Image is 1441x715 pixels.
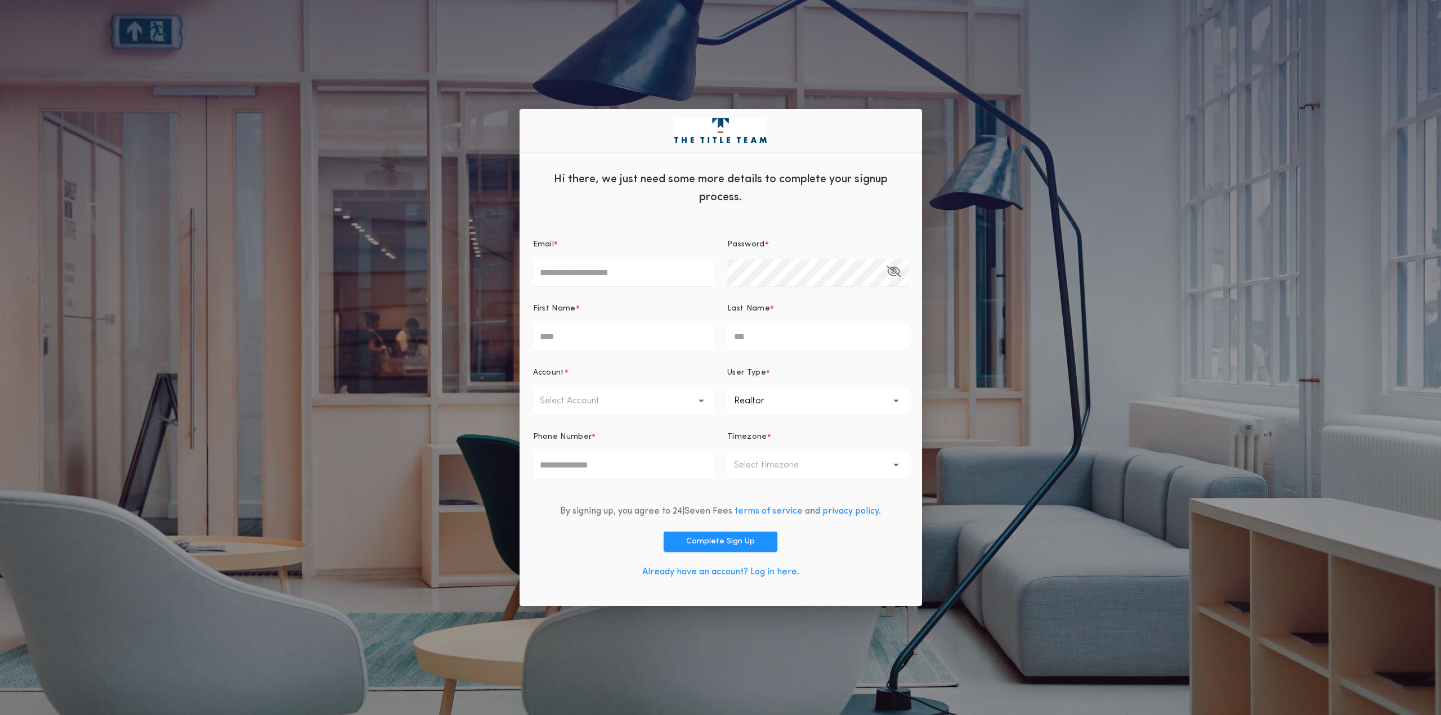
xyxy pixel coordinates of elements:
[727,452,909,479] button: Select timezone
[727,431,767,443] p: Timezone
[822,507,881,516] a: privacy policy.
[642,568,799,577] a: Already have an account? Log in here.
[533,431,592,443] p: Phone Number
[533,259,714,286] input: Email*
[533,323,714,350] input: First Name*
[887,259,901,286] button: Password*
[727,303,770,314] p: Last Name
[520,161,922,212] div: Hi there, we just need some more details to complete your signup process.
[560,505,881,518] div: By signing up, you agree to 24|Seven Fees and
[727,388,909,415] button: Realtor
[734,394,782,408] p: Realtor
[533,239,554,250] p: Email
[533,367,565,379] p: Account
[727,259,909,286] input: Password*
[533,388,714,415] button: Select Account
[727,367,766,379] p: User Type
[533,303,576,314] p: First Name
[664,532,777,552] button: Complete Sign Up
[734,458,817,472] p: Select timezone
[727,323,909,350] input: Last Name*
[735,507,803,516] a: terms of service
[533,452,714,479] input: Phone Number*
[540,394,617,408] p: Select Account
[674,118,767,143] img: logo
[727,239,765,250] p: Password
